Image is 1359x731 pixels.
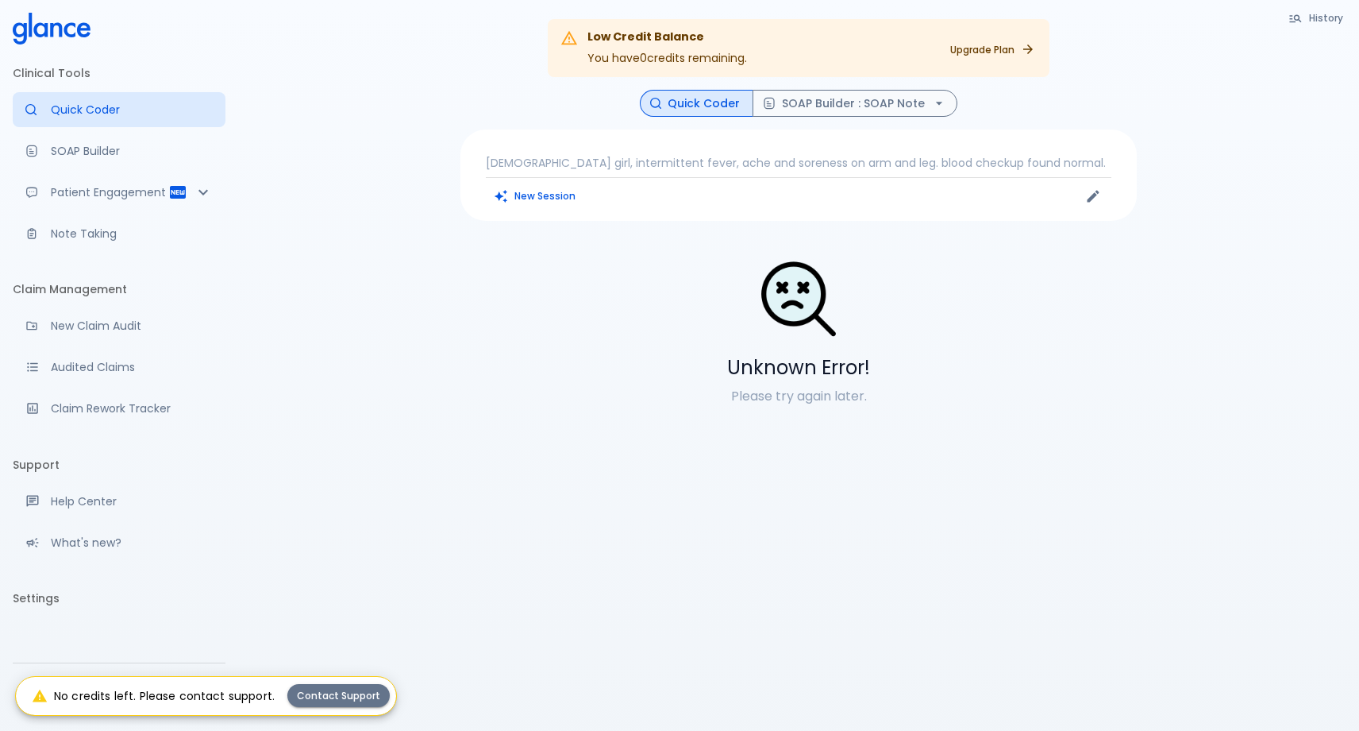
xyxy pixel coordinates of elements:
button: History [1280,6,1353,29]
p: New Claim Audit [51,318,213,334]
h5: Unknown Error! [460,355,1137,381]
div: Recent updates and feature releases [13,525,225,560]
a: Audit a new claim [13,308,225,343]
div: Patient Reports & Referrals [13,175,225,210]
div: Low Credit Balance [587,29,747,46]
p: Audited Claims [51,359,213,375]
a: Docugen: Compose a clinical documentation in seconds [13,133,225,168]
p: Help Center [51,493,213,509]
p: Quick Coder [51,102,213,118]
p: What's new? [51,535,213,551]
a: View audited claims [13,350,225,385]
button: SOAP Builder : SOAP Note [753,90,957,118]
a: Manage your settings [13,617,225,652]
a: Moramiz: Find ICD10AM codes instantly [13,92,225,127]
button: Clears all inputs and results. [486,184,585,207]
div: [PERSON_NAME]Glance [13,670,225,725]
li: Support [13,446,225,484]
div: No credits left. Please contact support. [32,682,275,710]
a: Get help from our support team [13,484,225,519]
p: Please try again later. [460,387,1137,406]
a: Advanced note-taking [13,216,225,251]
li: Settings [13,579,225,617]
p: [DEMOGRAPHIC_DATA] girl, intermittent fever, ache and soreness on arm and leg. blood checkup foun... [486,155,1111,171]
p: SOAP Builder [51,143,213,159]
button: Contact Support [287,684,390,707]
a: Upgrade Plan [941,38,1043,61]
button: Edit [1081,184,1105,208]
p: Note Taking [51,226,213,242]
li: Claim Management [13,270,225,308]
button: Quick Coder [640,90,753,118]
a: Monitor progress of claim corrections [13,391,225,426]
div: You have 0 credits remaining. [587,24,747,72]
p: Patient Engagement [51,184,168,200]
img: Search Not Found [759,259,838,338]
p: Claim Rework Tracker [51,400,213,416]
li: Clinical Tools [13,54,225,92]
